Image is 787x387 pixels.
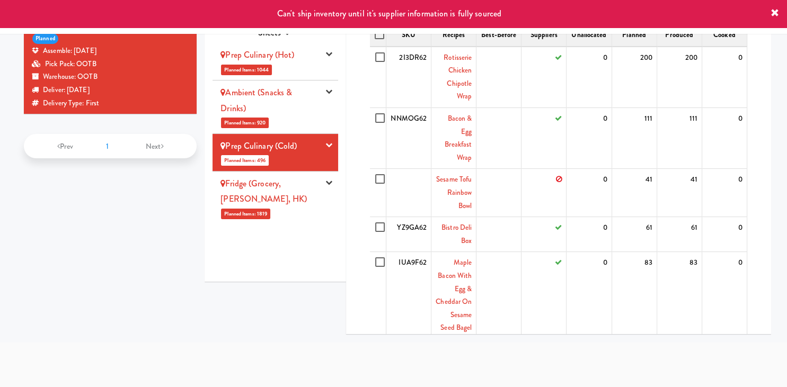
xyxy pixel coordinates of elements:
[441,222,472,246] a: Bistro Deli Box
[702,217,747,252] td: 0
[386,217,431,252] td: YZ9GA62
[436,257,472,332] a: Maple Bacon with Egg & Cheddar on Sesame Seed Bagel
[32,58,189,71] div: Pick Pack: OOTB
[32,70,189,84] div: Warehouse: OOTB
[370,169,747,217] tr: Sesame Tofu Rainbow Bowl041410
[213,134,338,172] li: Prep Culinary (Cold)Planned Items: 496
[24,14,197,114] li: Week of [DATE]plannedAssemble: [DATE]Pick Pack: OOTBWarehouse: OOTBDeliver: [DATE]Delivery Type: ...
[657,108,702,169] td: 111
[657,24,702,47] th: Produced
[370,47,747,108] tr: 2I3DR62Rotisserie Chicken Chipotle Wrap02002000
[444,52,472,102] a: Rotisserie Chicken Chipotle Wrap
[567,24,612,47] th: Unallocated
[277,7,501,20] span: Can't ship inventory until it's supplier information is fully sourced
[386,24,431,47] th: SKU
[32,33,58,44] div: planned
[213,43,338,80] li: Prep Culinary (Hot)Planned Items: 1044
[445,113,472,163] a: Bacon & Egg Breakfast Wrap
[220,177,307,205] a: Fridge (Grocery, [PERSON_NAME], HK)
[702,47,747,108] td: 0
[612,169,657,217] td: 41
[612,47,657,108] td: 200
[106,141,109,151] span: 1
[213,80,338,134] li: Ambient (Snacks & Drinks)Planned Items: 920
[657,47,702,108] td: 200
[567,108,612,169] td: 0
[521,24,567,47] th: Suppliers
[567,47,612,108] td: 0
[386,252,431,339] td: IUA9F62
[657,169,702,217] td: 41
[386,108,431,169] td: NNMOG62
[220,49,294,61] a: Prep Culinary (Hot)
[657,252,702,339] td: 83
[657,217,702,252] td: 61
[370,217,747,252] tr: YZ9GA62Bistro Deli Box061610
[221,65,272,75] span: Planned Items: 1044
[567,217,612,252] td: 0
[702,24,747,47] th: Cooked
[221,209,270,219] span: Planned Items: 1819
[221,155,269,166] span: Planned Items: 496
[702,108,747,169] td: 0
[370,252,747,339] tr: IUA9F62Maple Bacon with Egg & Cheddar on Sesame Seed Bagel083830
[213,172,338,224] li: Fridge (Grocery, [PERSON_NAME], HK)Planned Items: 1819
[476,24,521,47] th: Best-Before
[32,97,189,110] div: Delivery Type: First
[431,24,476,47] th: Recipes
[567,169,612,217] td: 0
[612,252,657,339] td: 83
[32,44,189,58] div: Assemble: [DATE]
[612,217,657,252] td: 61
[32,84,189,97] div: Deliver: [DATE]
[612,24,657,47] th: Planned
[386,47,431,108] td: 2I3DR62
[436,174,472,210] a: Sesame Tofu Rainbow Bowl
[220,86,292,114] a: Ambient (Snacks & Drinks)
[370,108,747,169] tr: NNMOG62Bacon & Egg Breakfast Wrap01111110
[220,140,297,152] a: Prep Culinary (Cold)
[567,252,612,339] td: 0
[221,118,269,128] span: Planned Items: 920
[612,108,657,169] td: 111
[702,252,747,339] td: 0
[702,169,747,217] td: 0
